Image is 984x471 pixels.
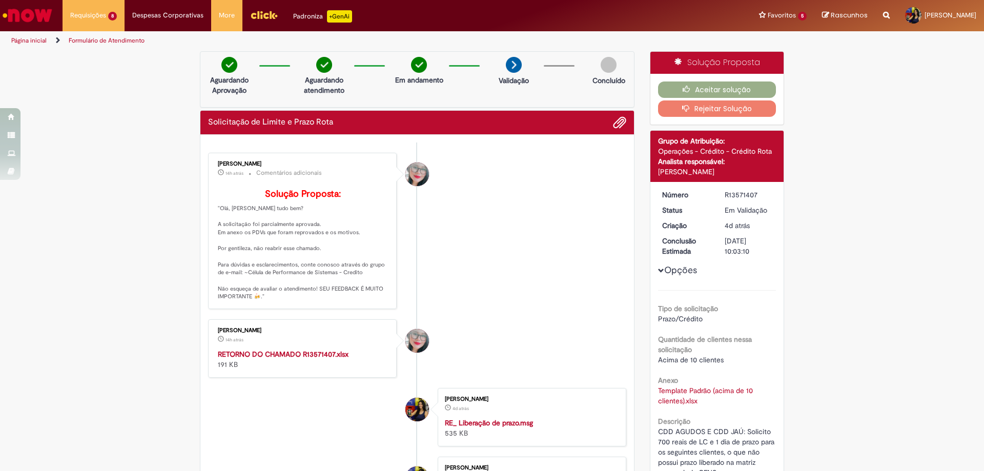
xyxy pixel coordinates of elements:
[654,220,717,231] dt: Criação
[445,396,616,402] div: [PERSON_NAME]
[1,5,54,26] img: ServiceNow
[725,236,772,256] div: [DATE] 10:03:10
[654,236,717,256] dt: Conclusão Estimada
[768,10,796,21] span: Favoritos
[725,221,750,230] span: 4d atrás
[8,31,648,50] ul: Trilhas de página
[225,337,243,343] span: 14h atrás
[658,136,776,146] div: Grupo de Atribuição:
[658,146,776,156] div: Operações - Crédito - Crédito Rota
[218,350,348,359] a: RETORNO DO CHAMADO R13571407.xlsx
[654,205,717,215] dt: Status
[293,10,352,23] div: Padroniza
[218,189,388,301] p: "Olá, [PERSON_NAME] tudo bem? A solicitação foi parcialmente aprovada. Em anexo os PDVs que foram...
[411,57,427,73] img: check-circle-green.png
[69,36,145,45] a: Formulário de Atendimento
[445,418,533,427] a: RE_ Liberação de prazo.msg
[725,190,772,200] div: R13571407
[601,57,617,73] img: img-circle-grey.png
[445,465,616,471] div: [PERSON_NAME]
[316,57,332,73] img: check-circle-green.png
[658,376,678,385] b: Anexo
[256,169,322,177] small: Comentários adicionais
[592,75,625,86] p: Concluído
[219,10,235,21] span: More
[327,10,352,23] p: +GenAi
[725,221,750,230] time: 26/09/2025 16:03:05
[204,75,254,95] p: Aguardando Aprovação
[218,349,388,370] div: 191 KB
[658,314,703,323] span: Prazo/Crédito
[725,220,772,231] div: 26/09/2025 16:03:05
[658,417,690,426] b: Descrição
[225,170,243,176] time: 29/09/2025 19:34:34
[658,81,776,98] button: Aceitar solução
[499,75,529,86] p: Validação
[658,167,776,177] div: [PERSON_NAME]
[108,12,117,21] span: 8
[208,118,333,127] h2: Solicitação de Limite e Prazo Rota Histórico de tíquete
[658,100,776,117] button: Rejeitar Solução
[798,12,807,21] span: 5
[70,10,106,21] span: Requisições
[405,398,429,421] div: Ana Caroline Menossi
[250,7,278,23] img: click_logo_yellow_360x200.png
[225,337,243,343] time: 29/09/2025 19:34:32
[218,327,388,334] div: [PERSON_NAME]
[11,36,47,45] a: Página inicial
[658,386,755,405] a: Download de Template Padrão (acima de 10 clientes).xlsx
[225,170,243,176] span: 14h atrás
[453,405,469,412] time: 26/09/2025 16:02:34
[658,304,718,313] b: Tipo de solicitação
[654,190,717,200] dt: Número
[395,75,443,85] p: Em andamento
[445,418,616,438] div: 535 KB
[453,405,469,412] span: 4d atrás
[658,156,776,167] div: Analista responsável:
[506,57,522,73] img: arrow-next.png
[299,75,349,95] p: Aguardando atendimento
[658,355,724,364] span: Acima de 10 clientes
[405,329,429,353] div: Franciele Fernanda Melo dos Santos
[822,11,868,21] a: Rascunhos
[925,11,976,19] span: [PERSON_NAME]
[221,57,237,73] img: check-circle-green.png
[405,162,429,186] div: Franciele Fernanda Melo dos Santos
[132,10,203,21] span: Despesas Corporativas
[613,116,626,129] button: Adicionar anexos
[725,205,772,215] div: Em Validação
[218,161,388,167] div: [PERSON_NAME]
[831,10,868,20] span: Rascunhos
[650,52,784,74] div: Solução Proposta
[265,188,341,200] b: Solução Proposta:
[658,335,752,354] b: Quantidade de clientes nessa solicitação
